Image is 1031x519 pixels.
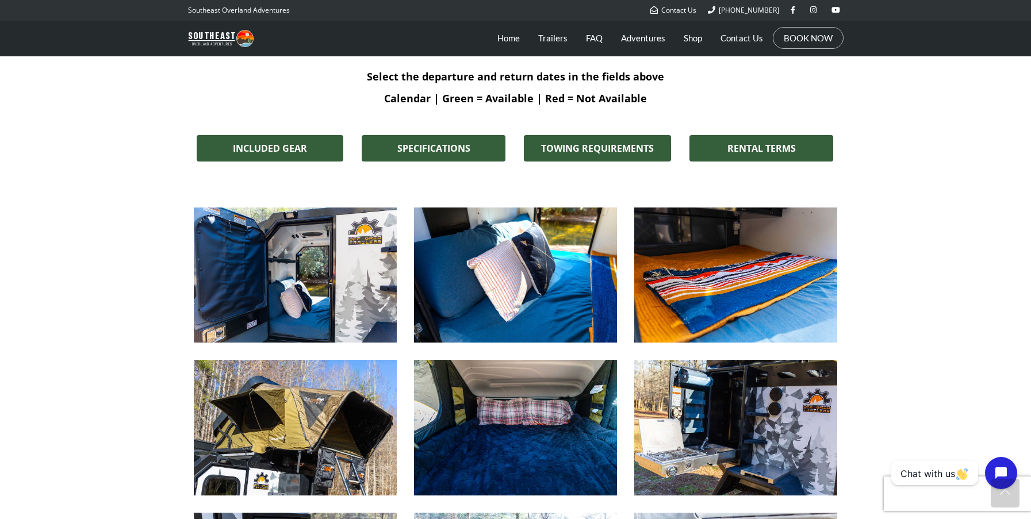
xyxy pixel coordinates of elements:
[621,24,665,52] a: Adventures
[194,360,397,495] img: 23zero Armadillo X2 Roof Top Tent
[538,24,568,52] a: Trailers
[194,207,397,343] img: Expedition 3.0 Cabin Door
[397,144,470,153] span: SPECIFICATIONS
[233,144,307,153] span: INCLUDED GEAR
[362,135,505,162] a: SPECIFICATIONS
[634,207,837,343] img: Expedition 3.0 Cabin Bed Blankets
[708,5,779,15] a: [PHONE_NUMBER]
[650,5,696,15] a: Contact Us
[634,360,837,495] img: Expedition 3.0 Stove & Sink
[727,144,796,153] span: RENTAL TERMS
[188,3,290,18] p: Southeast Overland Adventures
[689,135,833,162] a: RENTAL TERMS
[497,24,520,52] a: Home
[586,24,603,52] a: FAQ
[541,144,654,153] span: TOWING REQUIREMENTS
[661,5,696,15] span: Contact Us
[197,135,343,162] a: INCLUDED GEAR
[414,360,617,495] img: 23zero Armadillo X2 Roof Top Tent Bedding
[784,32,833,44] a: BOOK NOW
[414,207,617,343] img: Expedition 3.0 Cabin Bed
[884,476,1031,511] iframe: reCAPTCHA
[188,30,254,47] img: Southeast Overland Adventures
[367,70,664,83] b: Select the departure and return dates in the fields above
[720,24,763,52] a: Contact Us
[684,24,702,52] a: Shop
[524,135,671,162] a: TOWING REQUIREMENTS
[719,5,779,15] span: [PHONE_NUMBER]
[384,91,647,105] b: Calendar | Green = Available | Red = Not Available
